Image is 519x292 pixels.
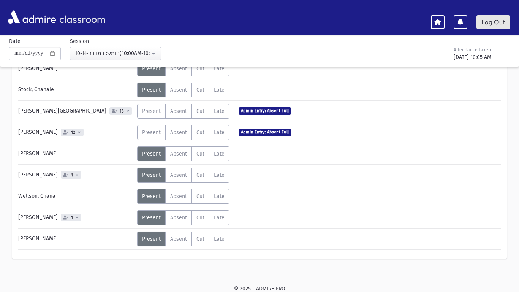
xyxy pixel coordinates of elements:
div: [PERSON_NAME][GEOGRAPHIC_DATA] [14,104,137,119]
span: Late [214,87,225,93]
span: 1 [70,215,74,220]
div: [DATE] 10:05 AM [454,53,508,61]
span: Cut [196,236,204,242]
span: Present [142,193,161,200]
span: Cut [196,193,204,200]
div: 10-H-חומש: במדבר(10:00AM-10:45AM) [75,49,150,57]
div: AttTypes [137,189,229,204]
span: Cut [196,172,204,178]
span: 12 [70,130,77,135]
span: Late [214,236,225,242]
span: Admin Entry: Absent Full [239,129,291,136]
div: [PERSON_NAME] [14,61,137,76]
div: AttTypes [137,168,229,182]
span: Late [214,129,225,136]
div: AttTypes [137,232,229,246]
span: Present [142,151,161,157]
label: Session [70,37,89,45]
span: Late [214,151,225,157]
div: [PERSON_NAME] [14,168,137,182]
div: Wellson, Chana [14,189,137,204]
img: AdmirePro [6,8,58,25]
span: Absent [170,65,187,72]
span: 13 [118,109,125,114]
div: [PERSON_NAME] [14,146,137,161]
span: 1 [70,173,74,178]
span: Present [142,236,161,242]
div: AttTypes [137,61,229,76]
span: Late [214,108,225,114]
span: Cut [196,129,204,136]
span: Present [142,172,161,178]
span: Late [214,172,225,178]
span: Absent [170,193,187,200]
span: Cut [196,87,204,93]
span: Absent [170,214,187,221]
span: Present [142,214,161,221]
span: Cut [196,214,204,221]
span: Absent [170,172,187,178]
span: Late [214,65,225,72]
button: 10-H-חומש: במדבר(10:00AM-10:45AM) [70,47,161,60]
div: AttTypes [137,83,229,97]
div: [PERSON_NAME] [14,125,137,140]
span: Absent [170,236,187,242]
div: AttTypes [137,104,229,119]
div: [PERSON_NAME] [14,210,137,225]
span: Cut [196,65,204,72]
div: Stock, Chanale [14,83,137,97]
label: Date [9,37,21,45]
div: AttTypes [137,210,229,225]
span: Absent [170,129,187,136]
span: Absent [170,87,187,93]
span: Absent [170,108,187,114]
a: Log Out [476,15,510,29]
div: Attendance Taken [454,46,508,53]
div: AttTypes [137,125,229,140]
span: Late [214,193,225,200]
span: Present [142,108,161,114]
span: Present [142,65,161,72]
span: Cut [196,108,204,114]
div: [PERSON_NAME] [14,232,137,246]
div: AttTypes [137,146,229,161]
span: Present [142,129,161,136]
span: Cut [196,151,204,157]
span: Present [142,87,161,93]
span: Late [214,214,225,221]
span: classroom [58,7,106,27]
span: Absent [170,151,187,157]
span: Admin Entry: Absent Full [239,107,291,114]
